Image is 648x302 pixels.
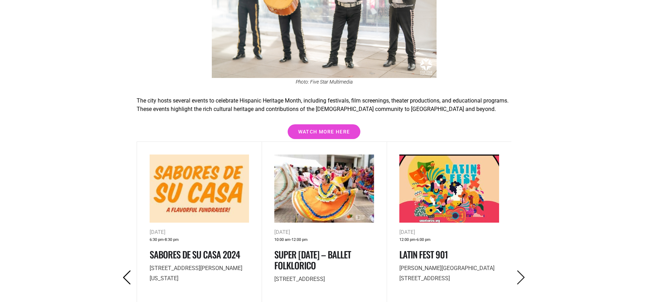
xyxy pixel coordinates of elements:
[150,265,242,282] span: [STREET_ADDRESS][PERSON_NAME][US_STATE]
[274,236,374,244] div: -
[120,270,134,285] i: Previous
[292,236,308,244] span: 12:00 pm
[399,229,415,235] span: [DATE]
[399,248,448,261] a: Latin Fest 901
[137,79,511,85] figcaption: Photo: Five Star Multimedia
[511,269,531,286] button: Next
[288,124,361,139] a: Watch more here
[399,236,499,244] div: -
[137,97,511,113] p: The city hosts several events to celebrate Hispanic Heritage Month, including festivals, film scr...
[274,276,325,282] span: [STREET_ADDRESS]
[150,236,249,244] div: -
[274,229,290,235] span: [DATE]
[399,265,495,271] span: [PERSON_NAME][GEOGRAPHIC_DATA]
[150,236,164,244] span: 6:30 pm
[274,236,290,244] span: 10:00 am
[165,236,179,244] span: 8:30 pm
[274,248,351,272] a: Super [DATE] – Ballet Folklorico
[298,129,350,134] span: Watch more here
[514,270,528,285] i: Next
[417,236,431,244] span: 6:00 pm
[117,269,137,286] button: Previous
[399,263,499,284] p: [STREET_ADDRESS]
[399,236,415,244] span: 12:00 pm
[150,229,165,235] span: [DATE]
[274,155,374,223] img: Dancers in vibrant, colorful traditional dresses perform outdoors during Super Saturday. A dancer...
[150,248,240,261] a: Sabores de Su Casa 2024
